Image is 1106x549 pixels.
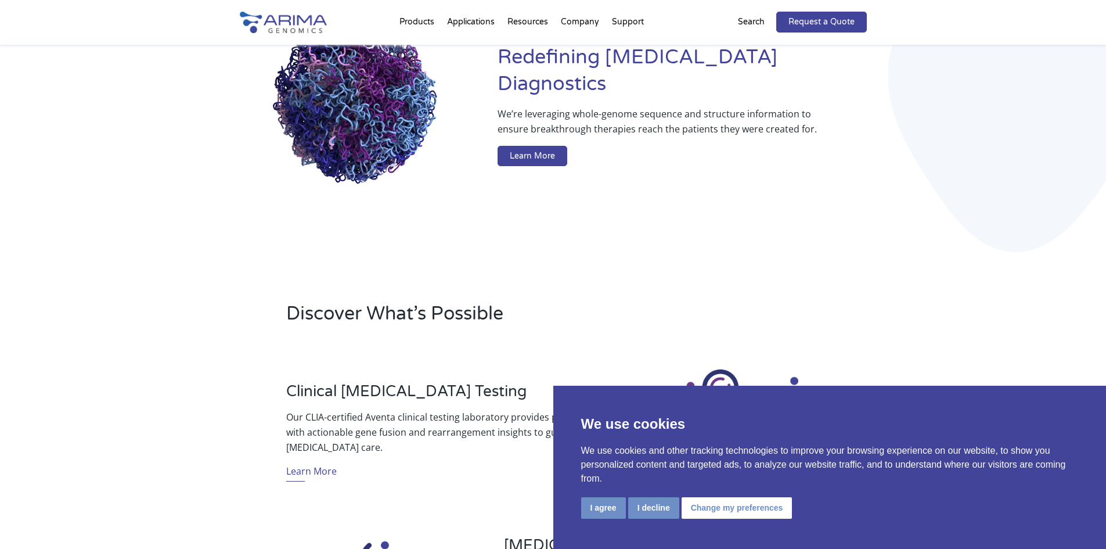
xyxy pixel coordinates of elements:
p: Our CLIA-certified Aventa clinical testing laboratory provides physicians with actionable gene fu... [286,410,602,455]
img: Arima-Genomics-logo [240,12,327,33]
p: We use cookies and other tracking technologies to improve your browsing experience on our website... [581,444,1079,486]
a: Request a Quote [776,12,867,33]
h1: Redefining [MEDICAL_DATA] Diagnostics [498,44,866,106]
button: Change my preferences [682,497,792,519]
p: We’re leveraging whole-genome sequence and structure information to ensure breakthrough therapies... [498,106,820,146]
p: We use cookies [581,414,1079,435]
img: Clinical Testing Icon [682,367,820,505]
a: Learn More [286,464,337,482]
button: I decline [628,497,679,519]
h2: Discover What’s Possible [286,301,701,336]
h3: Clinical [MEDICAL_DATA] Testing [286,382,602,410]
p: Search [738,15,765,30]
a: Learn More [498,146,567,167]
button: I agree [581,497,626,519]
